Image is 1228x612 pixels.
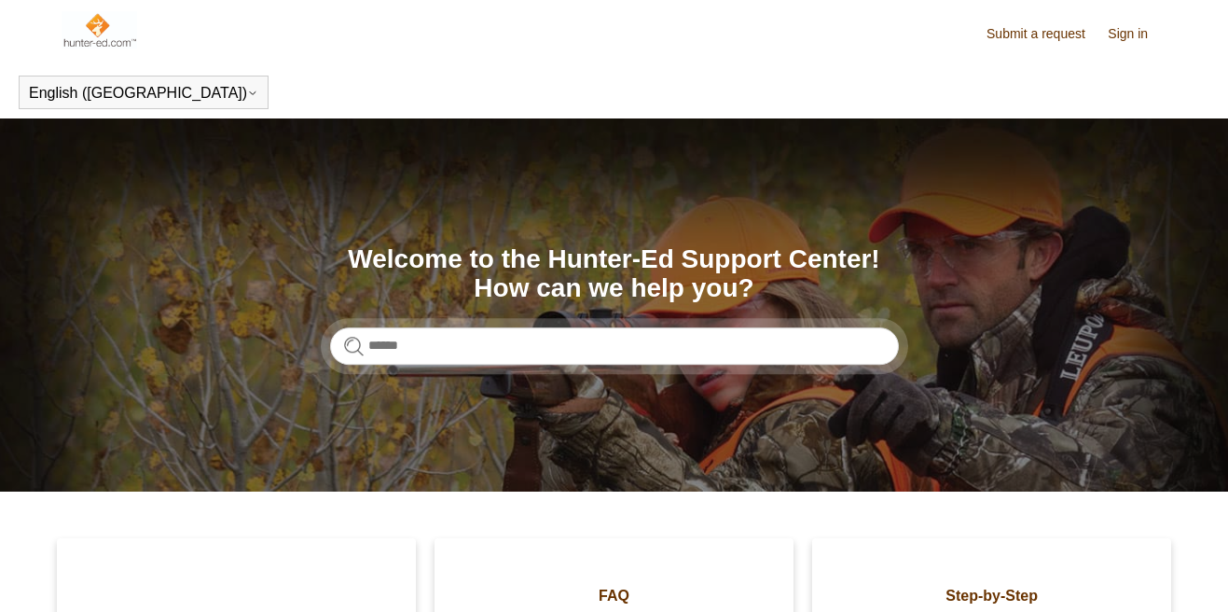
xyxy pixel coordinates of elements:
[62,11,137,49] img: Hunter-Ed Help Center home page
[330,327,899,365] input: Search
[330,245,899,303] h1: Welcome to the Hunter-Ed Support Center! How can we help you?
[987,24,1104,44] a: Submit a request
[1108,24,1166,44] a: Sign in
[1108,549,1215,598] div: Chat Support
[462,585,766,607] span: FAQ
[840,585,1143,607] span: Step-by-Step
[29,85,258,102] button: English ([GEOGRAPHIC_DATA])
